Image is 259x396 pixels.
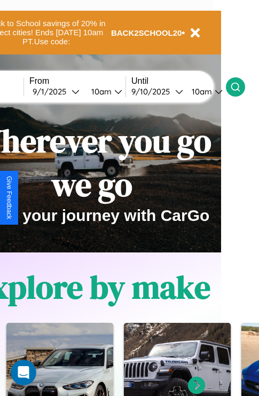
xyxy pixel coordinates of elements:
div: 9 / 1 / 2025 [33,86,72,97]
b: BACK2SCHOOL20 [111,28,182,37]
button: 10am [83,86,125,97]
button: 10am [183,86,226,97]
div: Give Feedback [5,176,13,219]
iframe: Intercom live chat [11,360,36,385]
div: 10am [86,86,114,97]
label: Until [131,76,226,86]
button: 9/1/2025 [29,86,83,97]
label: From [29,76,125,86]
div: 10am [186,86,215,97]
div: 9 / 10 / 2025 [131,86,175,97]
